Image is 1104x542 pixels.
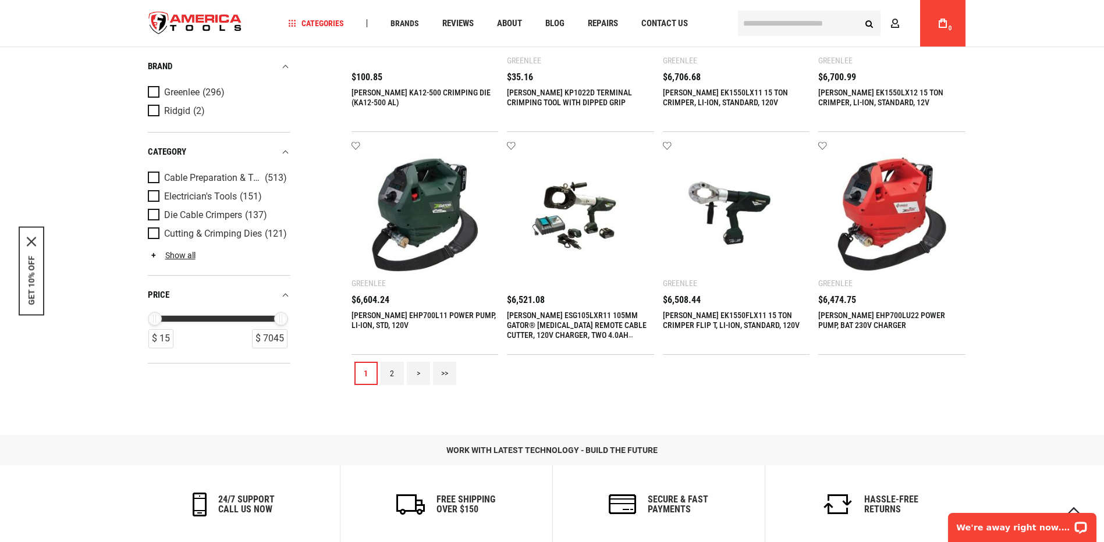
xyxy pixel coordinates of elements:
[648,494,708,515] h6: secure & fast payments
[492,16,527,31] a: About
[139,2,252,45] img: America Tools
[818,295,856,305] span: $6,474.75
[203,88,225,98] span: (296)
[283,16,349,31] a: Categories
[407,362,430,385] a: >
[164,87,200,98] span: Greenlee
[949,25,952,31] span: 0
[148,105,287,117] a: Ridgid (2)
[240,192,262,202] span: (151)
[352,311,496,330] a: [PERSON_NAME] EHP700L11 POWER PUMP, LI-ION, STD, 120V
[385,16,424,31] a: Brands
[164,106,190,116] span: Ridgid
[148,209,287,222] a: Die Cable Crimpers (137)
[519,152,642,276] img: GREENLEE ESG105LXR11 105MM GATOR® GUILLOTINE REMOTE CABLE CUTTER, 120V CHARGER, TWO 4.0AH BATTERIES
[641,19,688,28] span: Contact Us
[391,19,419,27] span: Brands
[148,329,173,348] div: $ 15
[148,47,290,363] div: Product Filters
[497,19,522,28] span: About
[663,56,697,65] div: Greenlee
[139,2,252,45] a: store logo
[940,505,1104,542] iframe: LiveChat chat widget
[27,237,36,247] button: Close
[436,494,495,515] h6: Free Shipping Over $150
[148,190,287,203] a: Electrician's Tools (151)
[507,88,632,107] a: [PERSON_NAME] KP1022D TERMINAL CRIMPING TOOL WITH DIPPED GRIP
[442,19,474,28] span: Reviews
[354,362,378,385] a: 1
[830,152,954,276] img: GREENLEE EHP700LU22 POWER PUMP, BAT 230V CHARGER
[148,172,287,184] a: Cable Preparation & Termination (513)
[164,210,242,220] span: Die Cable Crimpers
[663,73,701,82] span: $6,706.68
[148,144,290,160] div: category
[583,16,623,31] a: Repairs
[148,59,290,74] div: Brand
[27,237,36,247] svg: close icon
[352,295,389,305] span: $6,604.24
[663,311,800,330] a: [PERSON_NAME] EK1550FLX11 15 TON CRIMPER FLIP T, LI-ION, STANDARD, 120V
[352,88,491,107] a: [PERSON_NAME] KA12-500 CRIMPING DIE (KA12-500 AL)
[437,16,479,31] a: Reviews
[636,16,693,31] a: Contact Us
[507,56,541,65] div: Greenlee
[164,173,262,183] span: Cable Preparation & Termination
[433,362,456,385] a: >>
[193,106,205,116] span: (2)
[858,12,881,34] button: Search
[265,173,287,183] span: (513)
[663,279,697,288] div: Greenlee
[818,73,856,82] span: $6,700.99
[818,88,943,107] a: [PERSON_NAME] EK1550LX12 15 TON CRIMPER, LI-ION, STANDARD, 12V
[545,19,565,28] span: Blog
[218,494,275,515] h6: 24/7 support call us now
[265,229,287,239] span: (121)
[663,88,788,107] a: [PERSON_NAME] EK1550LX11 15 TON CRIMPER, LI-ION, STANDARD, 120V
[245,211,267,220] span: (137)
[663,295,701,305] span: $6,508.44
[148,287,290,303] div: price
[540,16,570,31] a: Blog
[864,494,918,515] h6: Hassle-Free Returns
[588,19,618,28] span: Repairs
[507,295,545,305] span: $6,521.08
[507,311,647,350] a: [PERSON_NAME] ESG105LXR11 105MM GATOR® [MEDICAL_DATA] REMOTE CABLE CUTTER, 120V CHARGER, TWO 4.0A...
[675,152,798,276] img: GREENLEE EK1550FLX11 15 TON CRIMPER FLIP T, LI-ION, STANDARD, 120V
[164,229,262,239] span: Cutting & Crimping Dies
[818,279,853,288] div: Greenlee
[164,191,237,202] span: Electrician's Tools
[148,86,287,99] a: Greenlee (296)
[352,73,382,82] span: $100.85
[252,329,287,348] div: $ 7045
[148,251,196,260] a: Show all
[381,362,404,385] a: 2
[288,19,344,27] span: Categories
[507,73,533,82] span: $35.16
[27,256,36,305] button: GET 10% OFF
[818,311,945,330] a: [PERSON_NAME] EHP700LU22 POWER PUMP, BAT 230V CHARGER
[818,56,853,65] div: Greenlee
[352,279,386,288] div: Greenlee
[363,152,487,276] img: GREENLEE EHP700L11 POWER PUMP, LI-ION, STD, 120V
[148,227,287,240] a: Cutting & Crimping Dies (121)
